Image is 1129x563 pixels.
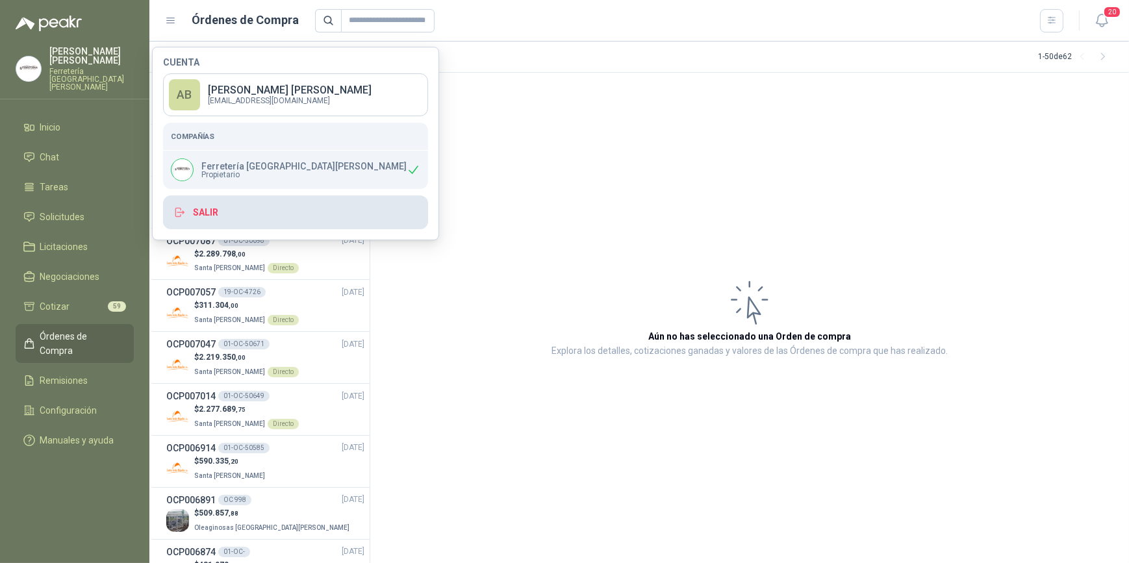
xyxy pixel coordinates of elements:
a: Configuración [16,398,134,423]
img: Logo peakr [16,16,82,31]
a: Negociaciones [16,264,134,289]
span: Santa [PERSON_NAME] [194,420,265,427]
a: Solicitudes [16,205,134,229]
span: 2.219.350 [199,353,246,362]
div: Directo [268,367,299,377]
h5: Compañías [171,131,420,142]
h3: OCP006914 [166,441,216,455]
p: $ [194,248,299,260]
a: Órdenes de Compra [16,324,134,363]
div: 01-OC-50585 [218,443,270,453]
p: [EMAIL_ADDRESS][DOMAIN_NAME] [208,97,372,105]
a: OCP00708701-OC-50698[DATE] Company Logo$2.289.798,00Santa [PERSON_NAME]Directo [166,234,364,275]
span: Santa [PERSON_NAME] [194,316,265,323]
span: ,00 [236,251,246,258]
span: ,20 [229,458,238,465]
p: Ferretería [GEOGRAPHIC_DATA][PERSON_NAME] [201,162,407,171]
a: OCP00691401-OC-50585[DATE] Company Logo$590.335,20Santa [PERSON_NAME] [166,441,364,482]
span: Santa [PERSON_NAME] [194,368,265,375]
span: 20 [1103,6,1121,18]
span: [DATE] [342,338,364,351]
span: Inicio [40,120,61,134]
span: Cotizar [40,299,70,314]
a: OCP00704701-OC-50671[DATE] Company Logo$2.219.350,00Santa [PERSON_NAME]Directo [166,337,364,378]
span: Manuales y ayuda [40,433,114,447]
div: 01-OC-50698 [218,236,270,246]
img: Company Logo [166,353,189,376]
img: Company Logo [166,249,189,272]
div: 19-OC-4726 [218,287,266,297]
a: OCP00705719-OC-4726[DATE] Company Logo$311.304,00Santa [PERSON_NAME]Directo [166,285,364,326]
h1: Órdenes de Compra [192,11,299,29]
p: [PERSON_NAME] [PERSON_NAME] [49,47,134,65]
span: Negociaciones [40,269,100,284]
button: 20 [1090,9,1113,32]
h3: OCP007014 [166,389,216,403]
h4: Cuenta [163,58,428,67]
p: Ferretería [GEOGRAPHIC_DATA][PERSON_NAME] [49,68,134,91]
img: Company Logo [166,405,189,428]
img: Company Logo [16,56,41,81]
span: 311.304 [199,301,238,310]
h3: OCP006874 [166,545,216,559]
div: 01-OC-50671 [218,339,270,349]
img: Company Logo [171,159,193,181]
span: Licitaciones [40,240,88,254]
img: Company Logo [166,301,189,324]
a: Tareas [16,175,134,199]
p: $ [194,351,299,364]
div: AB [169,79,200,110]
span: Chat [40,150,60,164]
p: Explora los detalles, cotizaciones ganadas y valores de las Órdenes de compra que has realizado. [552,344,948,359]
span: [DATE] [342,234,364,247]
span: Propietario [201,171,407,179]
h3: Aún no has seleccionado una Orden de compra [648,329,851,344]
div: OC 998 [218,495,251,505]
span: 2.289.798 [199,249,246,258]
span: Configuración [40,403,97,418]
h3: OCP006891 [166,493,216,507]
span: 509.857 [199,508,238,518]
button: Salir [163,195,428,229]
p: $ [194,507,352,519]
span: Tareas [40,180,69,194]
a: Chat [16,145,134,169]
div: Directo [268,315,299,325]
span: ,00 [229,302,238,309]
a: Inicio [16,115,134,140]
a: Remisiones [16,368,134,393]
p: $ [194,403,299,416]
h3: OCP007057 [166,285,216,299]
span: Solicitudes [40,210,85,224]
span: [DATE] [342,286,364,299]
img: Company Logo [166,509,189,532]
div: 1 - 50 de 62 [1038,47,1113,68]
span: Órdenes de Compra [40,329,121,358]
div: 01-OC-50649 [218,391,270,401]
span: [DATE] [342,390,364,403]
p: $ [194,455,268,468]
span: ,75 [236,406,246,413]
span: Santa [PERSON_NAME] [194,472,265,479]
div: Company LogoFerretería [GEOGRAPHIC_DATA][PERSON_NAME]Propietario [163,151,428,189]
span: [DATE] [342,442,364,454]
span: Remisiones [40,373,88,388]
a: Licitaciones [16,234,134,259]
h3: OCP007047 [166,337,216,351]
span: [DATE] [342,545,364,558]
div: Directo [268,419,299,429]
span: ,00 [236,354,246,361]
span: 2.277.689 [199,405,246,414]
h3: OCP007087 [166,234,216,248]
div: 01-OC- [218,547,250,557]
a: OCP006891OC 998[DATE] Company Logo$509.857,88Oleaginosas [GEOGRAPHIC_DATA][PERSON_NAME] [166,493,364,534]
span: ,88 [229,510,238,517]
span: 59 [108,301,126,312]
span: [DATE] [342,494,364,506]
p: [PERSON_NAME] [PERSON_NAME] [208,85,372,95]
span: Oleaginosas [GEOGRAPHIC_DATA][PERSON_NAME] [194,524,349,531]
span: 590.335 [199,457,238,466]
a: AB[PERSON_NAME] [PERSON_NAME][EMAIL_ADDRESS][DOMAIN_NAME] [163,73,428,116]
img: Company Logo [166,457,189,480]
a: Cotizar59 [16,294,134,319]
